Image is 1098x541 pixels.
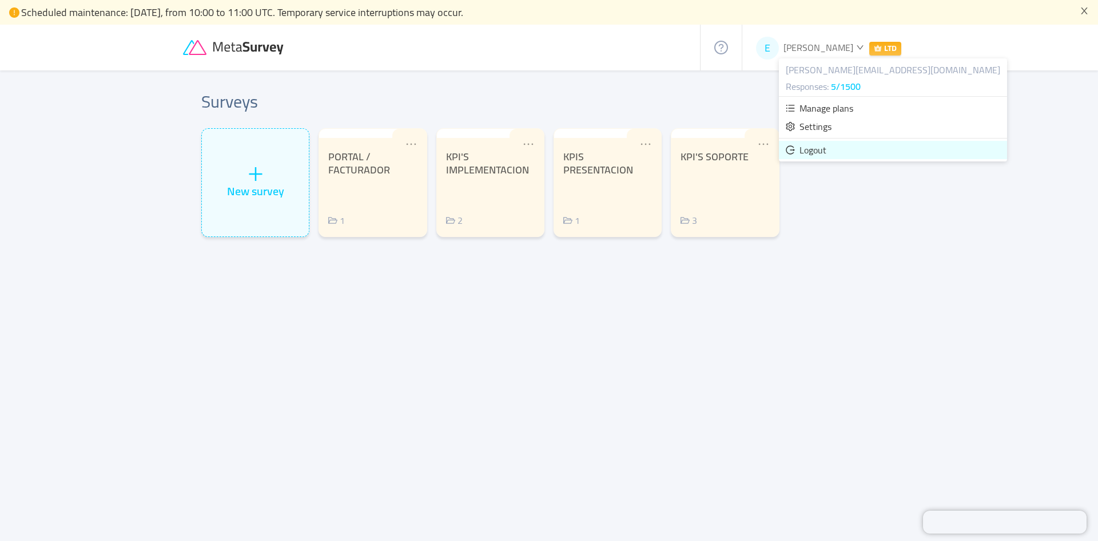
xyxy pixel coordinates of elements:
[923,511,1087,534] iframe: Chatra live chat
[692,212,697,229] span: 3
[227,183,284,200] div: New survey
[786,78,829,95] span: Responses:
[786,104,795,113] i: icon: unordered-list
[522,138,535,151] i: icon: ellipsis
[799,141,826,159] span: Logout
[201,89,258,114] h2: Surveys
[681,216,690,225] i: icon: folder-open
[779,99,1007,117] a: icon: unordered-listManage plans
[319,128,427,237] a: PORTAL / FACTURADORicon: folder-open1
[405,138,417,151] i: icon: ellipsis
[831,78,861,95] span: 5/1500
[757,138,770,151] i: icon: ellipsis
[869,42,901,56] span: LTD
[786,122,795,131] i: icon: setting
[436,128,544,237] a: KPI'S IMPLEMENTACIONicon: folder-open2
[446,151,535,176] div: KPI'S IMPLEMENTACION
[328,216,337,225] i: icon: folder-open
[21,3,463,22] span: Scheduled maintenance: [DATE], from 10:00 to 11:00 UTC. Temporary service interruptions may occur.
[874,44,882,52] i: icon: crown
[856,44,864,51] i: icon: down
[786,64,1000,76] div: [PERSON_NAME][EMAIL_ADDRESS][DOMAIN_NAME]
[446,216,455,225] i: icon: folder-open
[799,100,853,117] span: Manage plans
[671,128,779,237] a: KPI'S SOPORTEicon: folder-open3
[563,216,572,225] i: icon: folder-open
[779,117,1007,136] a: icon: settingSettings
[563,151,652,176] div: KPIS PRESENTACION
[1080,6,1089,15] i: icon: close
[639,138,652,151] i: icon: ellipsis
[786,145,795,155] i: icon: logout
[340,212,345,229] span: 1
[328,151,417,176] div: PORTAL / FACTURADOR
[1080,5,1089,17] button: icon: close
[681,151,769,164] div: KPI'S SOPORTE
[799,118,832,135] span: Settings
[783,39,853,56] span: [PERSON_NAME]
[247,165,264,183] i: icon: plus
[575,212,580,229] span: 1
[457,212,463,229] span: 2
[554,128,662,237] a: KPIS PRESENTACIONicon: folder-open1
[765,37,770,60] span: E
[714,41,728,54] i: icon: question-circle
[201,128,309,237] div: icon: plusNew survey
[9,7,19,18] i: icon: exclamation-circle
